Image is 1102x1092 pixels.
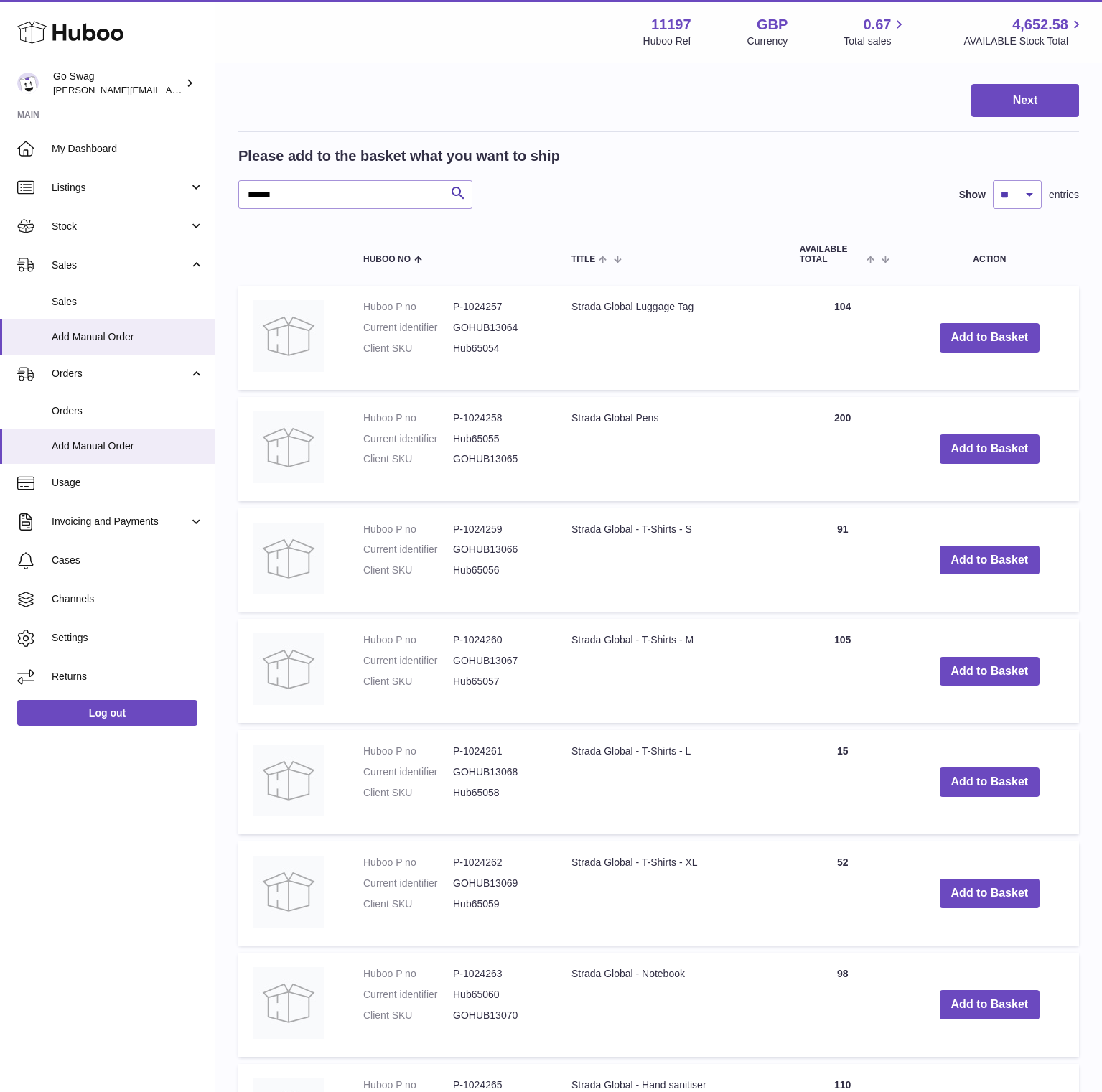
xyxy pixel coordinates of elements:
dd: P-1024265 [453,1078,543,1092]
span: Sales [52,258,189,272]
dt: Current identifier [363,321,453,335]
a: 4,652.58 AVAILABLE Stock Total [963,15,1085,48]
strong: 11197 [651,15,691,34]
dd: Hub65055 [453,432,543,446]
span: AVAILABLE Stock Total [963,34,1085,48]
dt: Current identifier [363,543,453,556]
span: Settings [52,631,204,645]
span: 4,652.58 [1012,15,1068,34]
dd: P-1024263 [453,967,543,981]
button: Add to Basket [940,546,1040,575]
span: [PERSON_NAME][EMAIL_ADDRESS][DOMAIN_NAME] [53,84,288,95]
dd: Hub65056 [453,564,543,577]
dd: GOHUB13070 [453,1009,543,1022]
dd: P-1024260 [453,633,543,647]
td: Strada Global - Notebook [557,953,785,1057]
td: 105 [785,619,900,723]
span: Cases [52,554,204,567]
div: Currency [747,34,788,48]
dt: Huboo P no [363,856,453,869]
dd: Hub65054 [453,342,543,355]
dd: P-1024258 [453,411,543,425]
dt: Huboo P no [363,967,453,981]
label: Show [959,188,986,202]
dd: P-1024259 [453,523,543,536]
span: Title [571,255,595,264]
td: Strada Global - T-Shirts - M [557,619,785,723]
img: leigh@goswag.com [17,73,39,94]
dt: Client SKU [363,564,453,577]
img: Strada Global Pens [253,411,324,483]
span: AVAILABLE Total [800,245,864,263]
span: Channels [52,592,204,606]
dt: Client SKU [363,675,453,689]
a: 0.67 Total sales [844,15,907,48]
td: 52 [785,841,900,946]
img: Strada Global - T-Shirts - L [253,745,324,816]
dt: Current identifier [363,877,453,890]
dd: P-1024257 [453,300,543,314]
th: Action [900,230,1079,278]
dd: Hub65059 [453,897,543,911]
dt: Current identifier [363,988,453,1002]
span: Add Manual Order [52,330,204,344]
dd: Hub65057 [453,675,543,689]
span: Orders [52,404,204,418]
span: Sales [52,295,204,309]
td: Strada Global - T-Shirts - XL [557,841,785,946]
img: Strada Global Luggage Tag [253,300,324,372]
td: Strada Global Pens [557,397,785,501]
button: Add to Basket [940,879,1040,908]
img: Strada Global - Notebook [253,967,324,1039]
span: Add Manual Order [52,439,204,453]
span: Huboo no [363,255,411,264]
dt: Current identifier [363,432,453,446]
span: Returns [52,670,204,683]
a: Log out [17,700,197,726]
dd: P-1024261 [453,745,543,758]
dd: Hub65060 [453,988,543,1002]
div: Huboo Ref [643,34,691,48]
img: Strada Global - T-Shirts - S [253,523,324,594]
button: Next [971,84,1079,118]
dt: Huboo P no [363,745,453,758]
h2: Please add to the basket what you want to ship [238,146,560,166]
dt: Client SKU [363,342,453,355]
span: Usage [52,476,204,490]
td: Strada Global - T-Shirts - S [557,508,785,612]
button: Add to Basket [940,657,1040,686]
img: Strada Global - T-Shirts - XL [253,856,324,928]
span: 0.67 [864,15,892,34]
dt: Huboo P no [363,633,453,647]
span: Stock [52,220,189,233]
dd: Hub65058 [453,786,543,800]
button: Add to Basket [940,434,1040,464]
dd: GOHUB13067 [453,654,543,668]
span: Orders [52,367,189,381]
span: Total sales [844,34,907,48]
button: Add to Basket [940,323,1040,353]
span: entries [1049,188,1079,202]
dt: Huboo P no [363,300,453,314]
td: 200 [785,397,900,501]
strong: GBP [757,15,788,34]
td: Strada Global - T-Shirts - L [557,730,785,834]
dt: Client SKU [363,1009,453,1022]
dt: Client SKU [363,786,453,800]
img: Strada Global - T-Shirts - M [253,633,324,705]
dd: GOHUB13066 [453,543,543,556]
dd: P-1024262 [453,856,543,869]
td: Strada Global Luggage Tag [557,286,785,390]
button: Add to Basket [940,990,1040,1019]
dt: Current identifier [363,765,453,779]
td: 104 [785,286,900,390]
dt: Huboo P no [363,411,453,425]
dt: Client SKU [363,452,453,466]
div: Go Swag [53,70,182,97]
span: My Dashboard [52,142,204,156]
dd: GOHUB13069 [453,877,543,890]
dd: GOHUB13065 [453,452,543,466]
td: 98 [785,953,900,1057]
td: 15 [785,730,900,834]
dd: GOHUB13068 [453,765,543,779]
